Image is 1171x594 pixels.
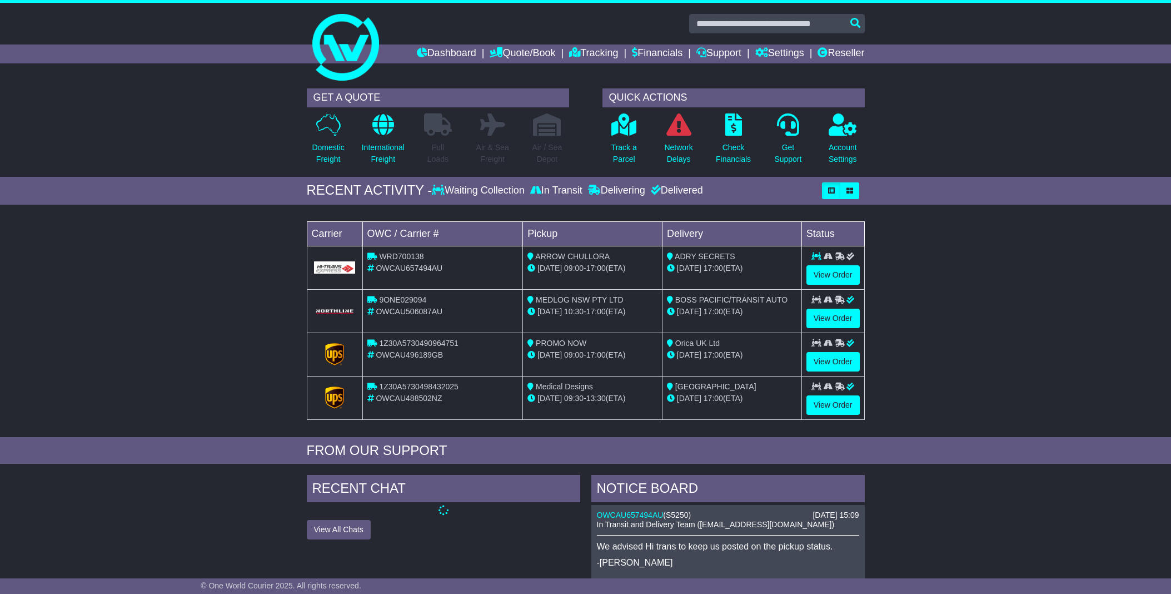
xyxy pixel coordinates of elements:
a: Dashboard [417,44,476,63]
div: - (ETA) [527,306,657,318]
span: 17:00 [704,394,723,403]
a: Quote/Book [490,44,555,63]
p: Get Support [774,142,801,165]
span: 1Z30A5730490964751 [379,339,458,348]
span: [DATE] [677,350,701,359]
span: 17:00 [586,264,606,273]
div: - (ETA) [527,349,657,361]
div: RECENT CHAT [307,475,580,505]
div: QUICK ACTIONS [602,88,865,107]
a: Reseller [818,44,864,63]
p: -[PERSON_NAME] [597,557,859,568]
span: 1Z30A5730498432025 [379,382,458,391]
span: 09:30 [564,394,584,403]
a: View Order [806,395,860,415]
a: View Order [806,265,860,285]
span: MEDLOG NSW PTY LTD [536,295,623,304]
span: BOSS PACIFIC/TRANSIT AUTO [675,295,788,304]
p: Full Loads [424,142,452,165]
div: NOTICE BOARD [591,475,865,505]
td: Status [801,221,864,246]
span: S5250 [666,511,688,519]
span: 17:00 [704,307,723,316]
a: Support [696,44,741,63]
p: Air / Sea Depot [532,142,562,165]
p: Air & Sea Freight [476,142,509,165]
span: [DATE] [677,264,701,273]
img: GetCarrierServiceLogo [314,261,356,274]
span: OWCAU496189GB [376,350,443,359]
button: View All Chats [307,520,371,539]
span: 17:00 [704,350,723,359]
p: Account Settings [829,142,857,165]
div: GET A QUOTE [307,88,569,107]
span: OWCAU488502NZ [376,394,442,403]
span: 09:00 [564,264,584,273]
a: Tracking [569,44,618,63]
span: Medical Designs [536,382,593,391]
span: 09:00 [564,350,584,359]
td: Pickup [523,221,662,246]
div: - (ETA) [527,263,657,274]
a: DomesticFreight [311,113,345,171]
a: NetworkDelays [664,113,693,171]
div: [DATE] 15:09 [813,511,859,520]
p: Network Delays [664,142,692,165]
a: Settings [755,44,804,63]
a: Financials [632,44,682,63]
span: 13:30 [586,394,606,403]
span: [DATE] [677,307,701,316]
span: OWCAU657494AU [376,264,442,273]
span: 10:30 [564,307,584,316]
a: View Order [806,352,860,372]
div: Delivered [648,185,703,197]
span: © One World Courier 2025. All rights reserved. [201,581,361,590]
div: Delivering [585,185,648,197]
img: GetCarrierServiceLogo [314,308,356,315]
p: International Freight [362,142,405,165]
div: (ETA) [667,306,797,318]
span: ARROW CHULLORA [535,252,610,261]
span: [DATE] [537,307,562,316]
span: 9ONE029094 [379,295,426,304]
span: OWCAU506087AU [376,307,442,316]
div: (ETA) [667,393,797,404]
a: InternationalFreight [361,113,405,171]
p: Track a Parcel [611,142,637,165]
p: Domestic Freight [312,142,344,165]
a: OWCAU657494AU [597,511,664,519]
span: Orica UK Ltd [675,339,720,348]
span: 17:00 [586,350,606,359]
span: [GEOGRAPHIC_DATA] [675,382,756,391]
a: AccountSettings [828,113,858,171]
span: [DATE] [537,264,562,273]
div: FROM OUR SUPPORT [307,443,865,459]
div: - (ETA) [527,393,657,404]
td: Carrier [307,221,362,246]
img: GetCarrierServiceLogo [325,387,344,409]
a: GetSupport [774,113,802,171]
span: [DATE] [677,394,701,403]
span: PROMO NOW [536,339,586,348]
a: View Order [806,309,860,328]
div: In Transit [527,185,585,197]
td: OWC / Carrier # [362,221,523,246]
span: ADRY SECRETS [675,252,735,261]
span: WRD700138 [379,252,423,261]
td: Delivery [662,221,801,246]
div: (ETA) [667,263,797,274]
div: Waiting Collection [432,185,527,197]
span: [DATE] [537,350,562,359]
div: ( ) [597,511,859,520]
a: Track aParcel [611,113,637,171]
div: (ETA) [667,349,797,361]
span: In Transit and Delivery Team ([EMAIL_ADDRESS][DOMAIN_NAME]) [597,520,835,529]
span: 17:00 [704,264,723,273]
div: RECENT ACTIVITY - [307,182,432,199]
span: [DATE] [537,394,562,403]
img: GetCarrierServiceLogo [325,343,344,365]
a: CheckFinancials [715,113,751,171]
p: We advised Hi trans to keep us posted on the pickup status. [597,541,859,552]
p: Check Financials [716,142,751,165]
span: 17:00 [586,307,606,316]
